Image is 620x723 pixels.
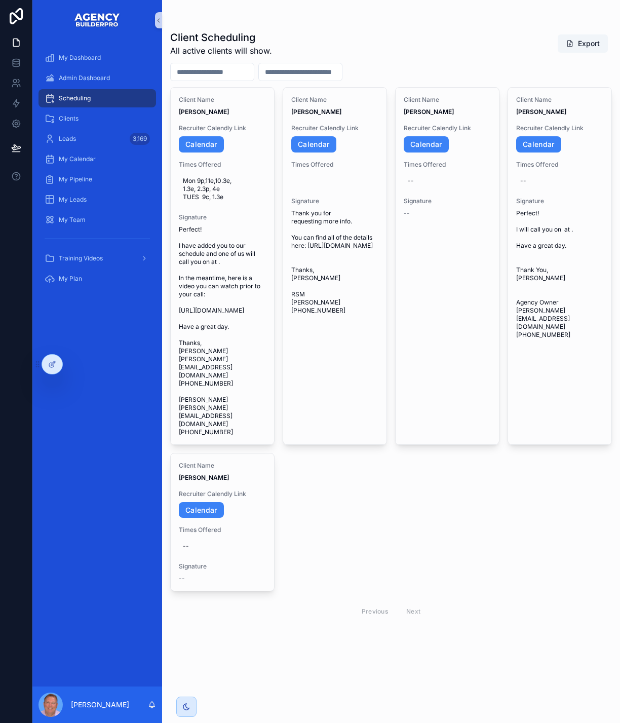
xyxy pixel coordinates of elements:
[516,96,603,104] span: Client Name
[71,700,129,710] p: [PERSON_NAME]
[404,197,491,205] span: Signature
[59,254,103,262] span: Training Videos
[59,94,91,102] span: Scheduling
[520,177,526,185] div: --
[59,275,82,283] span: My Plan
[516,108,566,116] strong: [PERSON_NAME]
[408,177,414,185] div: --
[283,87,387,445] a: Client Name[PERSON_NAME]Recruiter Calendly LinkCalendarTimes OfferedSignatureThank you for reques...
[404,209,410,217] span: --
[170,453,275,592] a: Client Name[PERSON_NAME]Recruiter Calendly LinkCalendarTimes Offered--Signature--
[38,49,156,67] a: My Dashboard
[291,136,336,153] a: Calendar
[170,30,272,45] h1: Client Scheduling
[179,136,224,153] a: Calendar
[516,124,603,132] span: Recruiter Calendly Link
[183,542,189,550] div: --
[291,96,378,104] span: Client Name
[179,462,266,470] span: Client Name
[291,108,341,116] strong: [PERSON_NAME]
[38,69,156,87] a: Admin Dashboard
[38,130,156,148] a: Leads3,169
[179,562,266,570] span: Signature
[516,197,603,205] span: Signature
[516,136,561,153] a: Calendar
[38,249,156,268] a: Training Videos
[179,96,266,104] span: Client Name
[130,133,150,145] div: 3,169
[179,161,266,169] span: Times Offered
[59,74,110,82] span: Admin Dashboard
[59,175,92,183] span: My Pipeline
[179,526,266,534] span: Times Offered
[179,108,229,116] strong: [PERSON_NAME]
[170,45,272,57] span: All active clients will show.
[59,135,76,143] span: Leads
[395,87,499,445] a: Client Name[PERSON_NAME]Recruiter Calendly LinkCalendarTimes Offered--Signature--
[179,502,224,518] a: Calendar
[179,575,185,583] span: --
[179,213,266,221] span: Signature
[291,209,378,315] span: Thank you for requesting more info. You can find all of the details here: [URL][DOMAIN_NAME] Than...
[516,209,603,339] span: Perfect! I will call you on at . Have a great day. Thank You, [PERSON_NAME] Agency Owner [PERSON_...
[38,150,156,168] a: My Calendar
[404,96,491,104] span: Client Name
[291,197,378,205] span: Signature
[179,490,266,498] span: Recruiter Calendly Link
[404,161,491,169] span: Times Offered
[38,270,156,288] a: My Plan
[291,124,378,132] span: Recruiter Calendly Link
[179,124,266,132] span: Recruiter Calendly Link
[291,161,378,169] span: Times Offered
[404,136,449,153] a: Calendar
[59,115,79,123] span: Clients
[59,196,87,204] span: My Leads
[59,54,101,62] span: My Dashboard
[32,41,162,302] div: scrollable content
[59,155,96,163] span: My Calendar
[38,89,156,107] a: Scheduling
[38,191,156,209] a: My Leads
[38,170,156,188] a: My Pipeline
[183,177,262,201] span: Mon 9p,11e,10.3e, 1.3e, 2.3p, 4e TUES 9c, 1.3e
[74,12,121,28] img: App logo
[179,225,266,436] span: Perfect! I have added you to our schedule and one of us will call you on at . In the meantime, he...
[179,474,229,481] strong: [PERSON_NAME]
[38,211,156,229] a: My Team
[404,124,491,132] span: Recruiter Calendly Link
[38,109,156,128] a: Clients
[170,87,275,445] a: Client Name[PERSON_NAME]Recruiter Calendly LinkCalendarTimes OfferedMon 9p,11e,10.3e, 1.3e, 2.3p,...
[558,34,608,53] button: Export
[516,161,603,169] span: Times Offered
[59,216,86,224] span: My Team
[508,87,612,445] a: Client Name[PERSON_NAME]Recruiter Calendly LinkCalendarTimes Offered--SignaturePerfect! I will ca...
[404,108,454,116] strong: [PERSON_NAME]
